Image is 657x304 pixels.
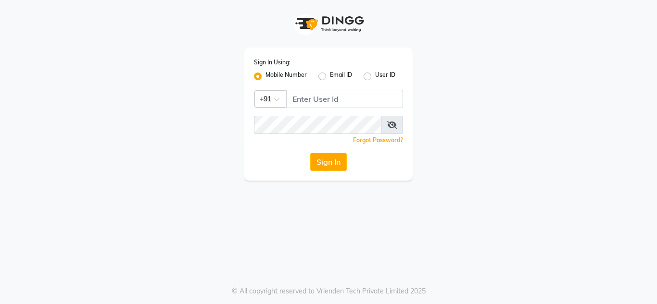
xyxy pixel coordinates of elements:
label: Mobile Number [265,71,307,82]
input: Username [254,116,381,134]
a: Forgot Password? [353,136,403,144]
label: Email ID [330,71,352,82]
input: Username [286,90,403,108]
label: Sign In Using: [254,58,291,67]
label: User ID [375,71,395,82]
button: Sign In [310,153,347,171]
img: logo1.svg [290,10,367,38]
